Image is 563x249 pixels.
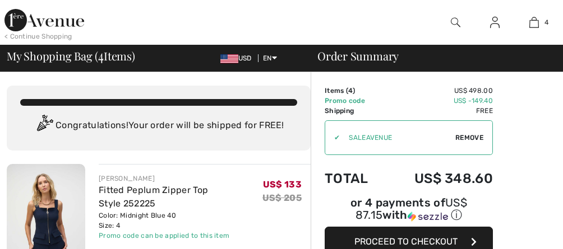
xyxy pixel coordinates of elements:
[4,9,84,31] img: 1ère Avenue
[220,54,238,63] img: US Dollar
[348,87,353,95] span: 4
[220,54,256,62] span: USD
[325,96,385,106] td: Promo code
[325,106,385,116] td: Shipping
[481,16,509,30] a: Sign In
[7,50,135,62] span: My Shopping Bag ( Items)
[20,115,297,137] div: Congratulations! Your order will be shipped for FREE!
[98,48,104,62] span: 4
[325,198,493,223] div: or 4 payments of with
[385,96,493,106] td: US$ -149.40
[33,115,56,137] img: Congratulation2.svg
[408,212,448,222] img: Sezzle
[325,198,493,227] div: or 4 payments ofUS$ 87.15withSezzle Click to learn more about Sezzle
[340,121,455,154] input: Promo code
[385,159,493,198] td: US$ 348.60
[529,16,539,29] img: My Bag
[544,17,548,27] span: 4
[354,236,458,247] span: Proceed to Checkout
[451,16,460,29] img: search the website
[263,179,302,190] span: US$ 133
[385,86,493,96] td: US$ 498.00
[99,210,262,231] div: Color: Midnight Blue 40 Size: 4
[262,192,302,203] s: US$ 205
[99,173,262,184] div: [PERSON_NAME]
[304,50,556,62] div: Order Summary
[385,106,493,116] td: Free
[4,31,72,41] div: < Continue Shopping
[263,54,277,62] span: EN
[356,196,467,222] span: US$ 87.15
[490,16,500,29] img: My Info
[325,86,385,96] td: Items ( )
[325,133,340,143] div: ✔
[99,231,262,241] div: Promo code can be applied to this item
[325,159,385,198] td: Total
[515,16,553,29] a: 4
[99,185,208,209] a: Fitted Peplum Zipper Top Style 252225
[455,133,483,143] span: Remove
